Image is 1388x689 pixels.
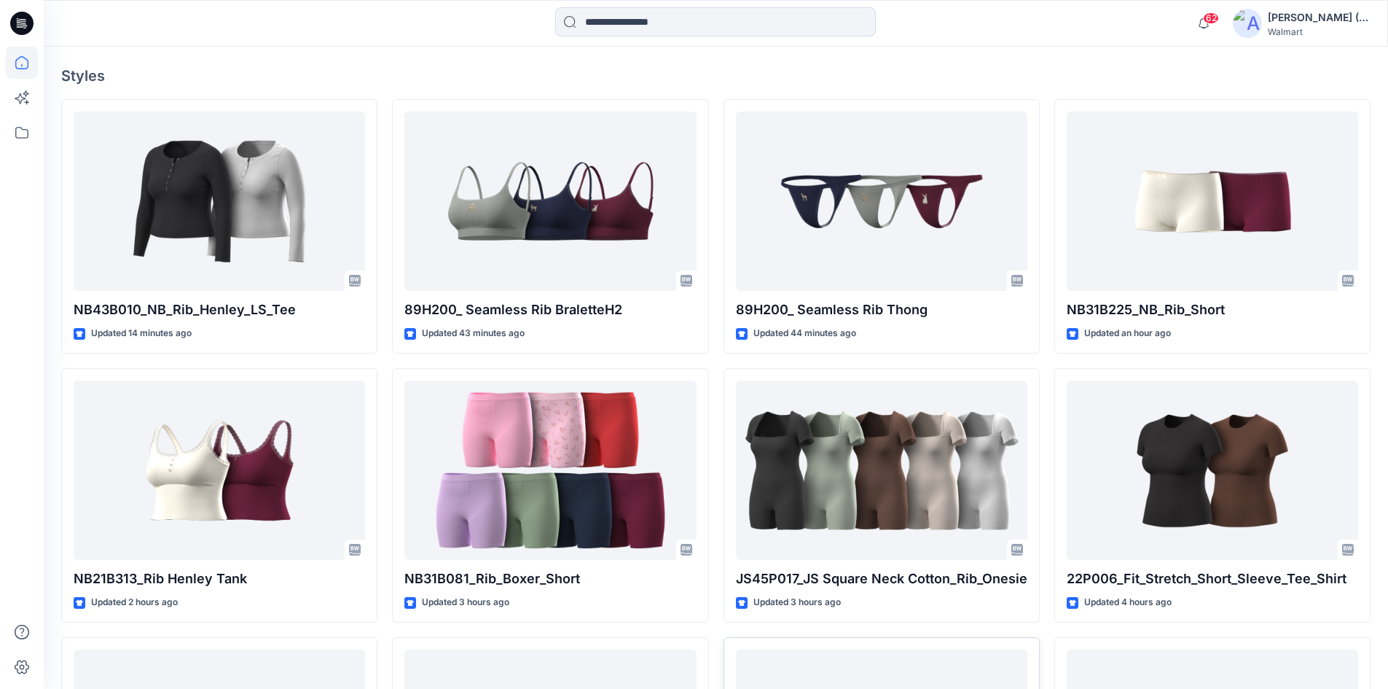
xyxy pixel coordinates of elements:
[74,569,365,589] p: NB21B313_Rib Henley Tank
[1268,9,1370,26] div: [PERSON_NAME] (Delta Galil)
[74,300,365,320] p: NB43B010_NB_Rib_Henley_LS_Tee
[404,381,696,561] a: NB31B081_Rib_Boxer_Short
[736,300,1027,320] p: 89H200_ Seamless Rib Thong
[74,112,365,292] a: NB43B010_NB_Rib_Henley_LS_Tee
[1067,381,1358,561] a: 22P006_Fit_Stretch_Short_Sleeve_Tee_Shirt
[404,300,696,320] p: 89H200_ Seamless Rib BraletteH2
[753,326,856,341] p: Updated 44 minutes ago
[1084,595,1172,610] p: Updated 4 hours ago
[753,595,841,610] p: Updated 3 hours ago
[1084,326,1171,341] p: Updated an hour ago
[1067,112,1358,292] a: NB31B225_NB_Rib_Short
[91,595,178,610] p: Updated 2 hours ago
[736,381,1027,561] a: JS45P017_JS Square Neck Cotton_Rib_Onesie
[422,595,509,610] p: Updated 3 hours ago
[91,326,192,341] p: Updated 14 minutes ago
[404,569,696,589] p: NB31B081_Rib_Boxer_Short
[74,381,365,561] a: NB21B313_Rib Henley Tank
[1233,9,1262,38] img: avatar
[1067,300,1358,320] p: NB31B225_NB_Rib_Short
[1268,26,1370,37] div: Walmart
[422,326,525,341] p: Updated 43 minutes ago
[736,112,1027,292] a: 89H200_ Seamless Rib Thong
[404,112,696,292] a: 89H200_ Seamless Rib BraletteH2
[61,67,1371,85] h4: Styles
[1067,569,1358,589] p: 22P006_Fit_Stretch_Short_Sleeve_Tee_Shirt
[1203,12,1219,24] span: 62
[736,569,1027,589] p: JS45P017_JS Square Neck Cotton_Rib_Onesie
